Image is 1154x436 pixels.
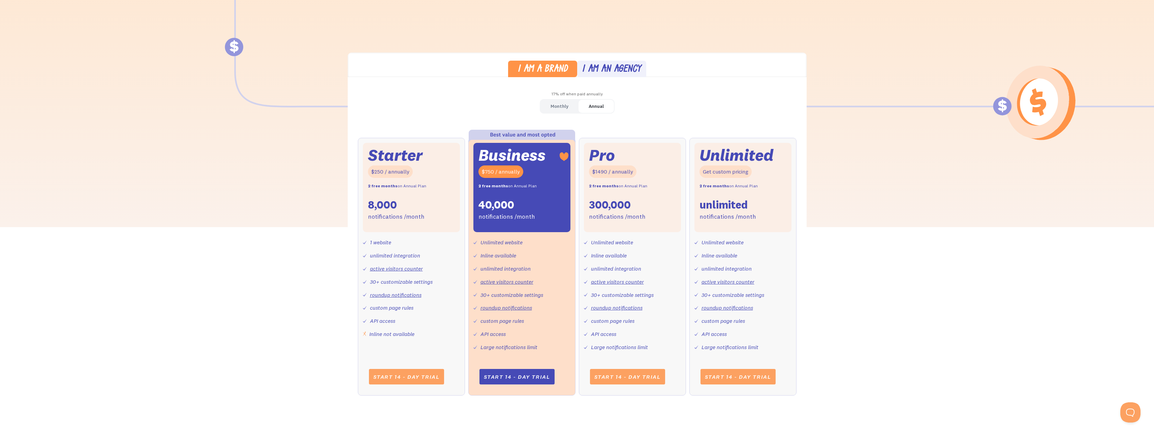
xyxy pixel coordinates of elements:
[370,238,391,247] div: 1 website
[699,212,756,222] div: notifications /month
[699,198,748,212] div: unlimited
[369,329,414,339] div: Inline not available
[370,277,433,287] div: 30+ customizable settings
[591,316,634,326] div: custom page rules
[589,181,647,191] div: on Annual Plan
[591,342,648,352] div: Large notifications limit
[699,183,729,188] strong: 2 free months
[589,101,604,111] div: Annual
[518,65,568,74] div: I am a brand
[700,369,776,384] a: Start 14 - day trial
[701,264,752,274] div: unlimited integration
[478,165,523,178] div: $750 / annually
[591,329,616,339] div: API access
[480,264,531,274] div: unlimited integration
[591,264,641,274] div: unlimited integration
[701,278,754,285] a: active visitors counter
[370,291,422,298] a: roundup notifications
[368,212,425,222] div: notifications /month
[348,89,807,99] div: 17% off when paid annually
[701,251,737,260] div: Inline available
[370,251,420,260] div: unlimited integration
[478,198,514,212] div: 40,000
[701,316,745,326] div: custom page rules
[478,183,508,188] strong: 2 free months
[591,278,644,285] a: active visitors counter
[368,148,423,162] div: Starter
[368,181,426,191] div: on Annual Plan
[478,181,537,191] div: on Annual Plan
[480,342,537,352] div: Large notifications limit
[589,198,631,212] div: 300,000
[480,316,524,326] div: custom page rules
[370,265,423,272] a: active visitors counter
[480,278,533,285] a: active visitors counter
[591,304,643,311] a: roundup notifications
[590,369,665,384] a: Start 14 - day trial
[480,251,516,260] div: Inline available
[368,198,397,212] div: 8,000
[478,148,545,162] div: Business
[480,238,523,247] div: Unlimited website
[701,342,758,352] div: Large notifications limit
[480,290,543,300] div: 30+ customizable settings
[589,212,646,222] div: notifications /month
[480,304,532,311] a: roundup notifications
[699,181,758,191] div: on Annual Plan
[480,329,506,339] div: API access
[699,148,774,162] div: Unlimited
[699,165,752,178] div: Get custom pricing
[589,165,636,178] div: $1490 / annually
[478,212,535,222] div: notifications /month
[1120,402,1141,423] iframe: Toggle Customer Support
[370,316,395,326] div: API access
[582,65,641,74] div: I am an agency
[701,290,764,300] div: 30+ customizable settings
[368,183,398,188] strong: 2 free months
[368,165,413,178] div: $250 / annually
[591,290,654,300] div: 30+ customizable settings
[479,369,555,384] a: Start 14 - day trial
[701,238,744,247] div: Unlimited website
[589,148,615,162] div: Pro
[370,303,413,313] div: custom page rules
[369,369,444,384] a: Start 14 - day trial
[551,101,568,111] div: Monthly
[591,251,627,260] div: Inline available
[701,329,727,339] div: API access
[591,238,633,247] div: Unlimited website
[589,183,619,188] strong: 2 free months
[701,304,753,311] a: roundup notifications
